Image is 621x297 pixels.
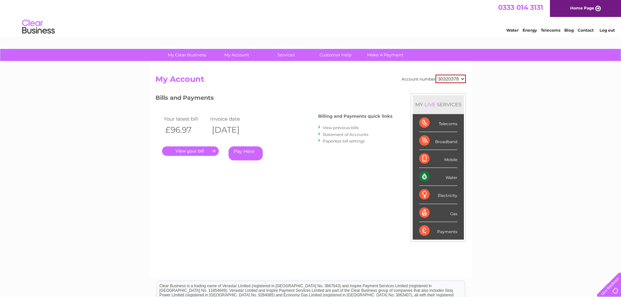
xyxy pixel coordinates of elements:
[318,114,392,119] h4: Billing and Payments quick links
[358,49,412,61] a: Make A Payment
[523,28,537,33] a: Energy
[155,93,392,105] h3: Bills and Payments
[578,28,594,33] a: Contact
[323,139,365,143] a: Paperless bill settings
[419,168,457,186] div: Water
[599,28,615,33] a: Log out
[210,49,263,61] a: My Account
[162,146,219,156] a: .
[162,123,209,137] th: £96.97
[209,114,256,123] td: Invoice date
[419,222,457,240] div: Payments
[564,28,574,33] a: Blog
[419,204,457,222] div: Gas
[323,125,359,130] a: View previous bills
[157,4,465,32] div: Clear Business is a trading name of Verastar Limited (registered in [GEOGRAPHIC_DATA] No. 3667643...
[506,28,519,33] a: Water
[162,114,209,123] td: Your latest bill
[419,132,457,150] div: Broadband
[541,28,560,33] a: Telecoms
[419,150,457,168] div: Mobile
[419,186,457,204] div: Electricity
[309,49,362,61] a: Customer Help
[155,75,466,87] h2: My Account
[498,3,543,11] a: 0333 014 3131
[419,114,457,132] div: Telecoms
[209,123,256,137] th: [DATE]
[22,17,55,37] img: logo.png
[259,49,313,61] a: Services
[323,132,368,137] a: Statement of Accounts
[160,49,214,61] a: My Clear Business
[229,146,263,160] a: Pay Here
[413,95,464,114] div: MY SERVICES
[402,75,466,83] div: Account number
[423,101,437,108] div: LIVE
